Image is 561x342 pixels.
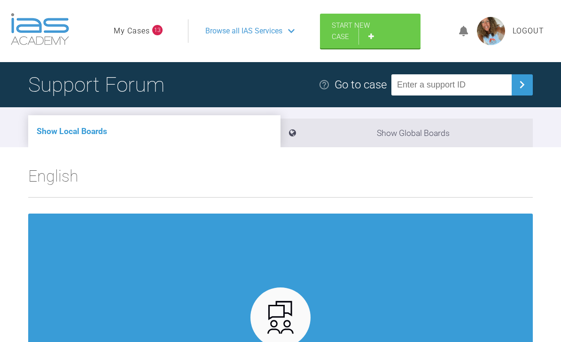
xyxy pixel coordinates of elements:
[514,77,530,92] img: chevronRight.28bd32b0.svg
[11,13,69,45] img: logo-light.3e3ef733.png
[263,299,299,335] img: advanced.73cea251.svg
[28,115,280,147] li: Show Local Boards
[477,17,505,45] img: profile.png
[152,25,163,35] span: 13
[335,76,387,94] div: Go to case
[28,68,164,101] h1: Support Forum
[332,21,370,41] span: Start New Case
[28,163,533,197] h2: English
[391,74,512,95] input: Enter a support ID
[319,79,330,90] img: help.e70b9f3d.svg
[205,25,282,37] span: Browse all IAS Services
[513,25,544,37] a: Logout
[280,119,533,147] li: Show Global Boards
[114,25,150,37] a: My Cases
[320,14,421,48] a: Start New Case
